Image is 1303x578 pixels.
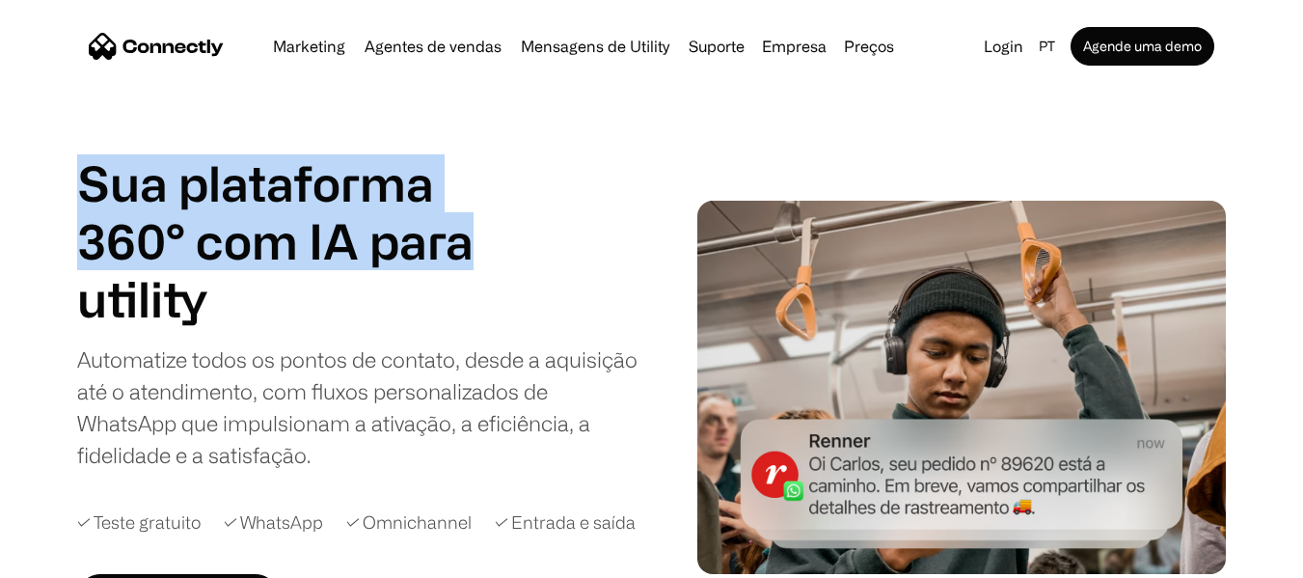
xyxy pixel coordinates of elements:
a: Marketing [265,39,353,54]
ul: Language list [39,544,116,571]
div: carousel [77,270,521,328]
div: 3 of 4 [77,270,521,328]
div: ✓ WhatsApp [224,509,323,536]
a: Preços [836,39,902,54]
div: Empresa [762,33,827,60]
h1: Sua plataforma 360° com IA para [77,154,521,270]
div: pt [1031,33,1067,60]
div: pt [1039,33,1055,60]
h1: utility [77,270,521,328]
a: Agentes de vendas [357,39,509,54]
a: Login [976,33,1031,60]
div: Automatize todos os pontos de contato, desde a aquisição até o atendimento, com fluxos personaliz... [77,344,644,471]
div: ✓ Entrada e saída [495,509,636,536]
div: ✓ Teste gratuito [77,509,201,536]
aside: Language selected: Português (Brasil) [19,542,116,571]
a: home [89,32,224,61]
a: Mensagens de Utility [513,39,677,54]
div: ✓ Omnichannel [346,509,472,536]
a: Agende uma demo [1071,27,1214,66]
a: Suporte [681,39,752,54]
div: Empresa [756,33,832,60]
